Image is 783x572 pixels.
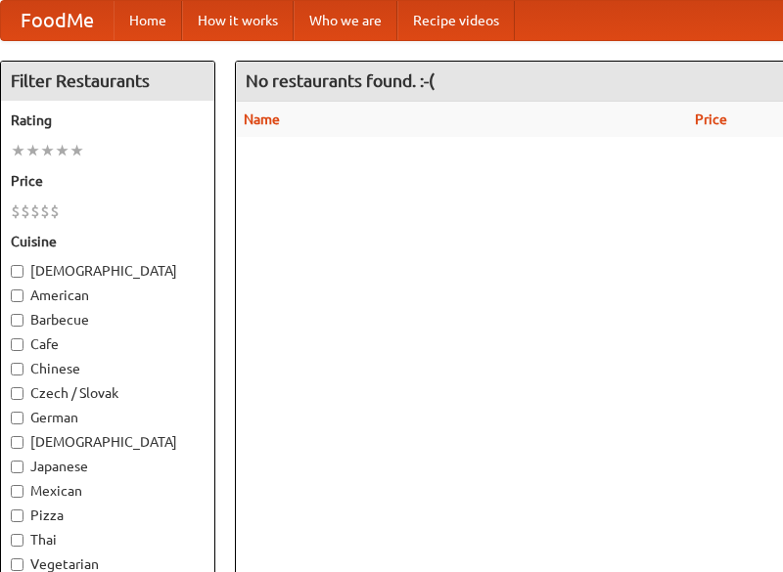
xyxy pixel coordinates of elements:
li: $ [21,200,30,222]
label: American [11,286,205,305]
label: Pizza [11,506,205,525]
input: Barbecue [11,314,23,327]
label: German [11,408,205,427]
a: Recipe videos [397,1,515,40]
input: [DEMOGRAPHIC_DATA] [11,436,23,449]
label: Cafe [11,334,205,354]
li: $ [30,200,40,222]
input: American [11,289,23,302]
label: Czech / Slovak [11,383,205,403]
a: Price [695,111,727,127]
input: Cafe [11,338,23,351]
label: Thai [11,530,205,550]
ng-pluralize: No restaurants found. :-( [246,71,435,90]
label: [DEMOGRAPHIC_DATA] [11,432,205,452]
input: Chinese [11,363,23,375]
a: How it works [182,1,294,40]
input: Thai [11,534,23,547]
label: Mexican [11,481,205,501]
label: Barbecue [11,310,205,330]
li: ★ [69,140,84,161]
a: Who we are [294,1,397,40]
li: $ [50,200,60,222]
input: Czech / Slovak [11,387,23,400]
a: FoodMe [1,1,114,40]
label: Chinese [11,359,205,378]
input: Pizza [11,509,23,522]
label: Japanese [11,457,205,476]
input: Mexican [11,485,23,498]
h5: Price [11,171,205,191]
input: Vegetarian [11,558,23,571]
a: Home [114,1,182,40]
input: Japanese [11,461,23,473]
input: German [11,412,23,424]
li: ★ [25,140,40,161]
li: ★ [55,140,69,161]
li: $ [11,200,21,222]
a: Name [244,111,280,127]
label: [DEMOGRAPHIC_DATA] [11,261,205,281]
h5: Cuisine [11,232,205,251]
li: $ [40,200,50,222]
h4: Filter Restaurants [1,62,214,101]
h5: Rating [11,110,205,130]
li: ★ [40,140,55,161]
li: ★ [11,140,25,161]
input: [DEMOGRAPHIC_DATA] [11,265,23,278]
